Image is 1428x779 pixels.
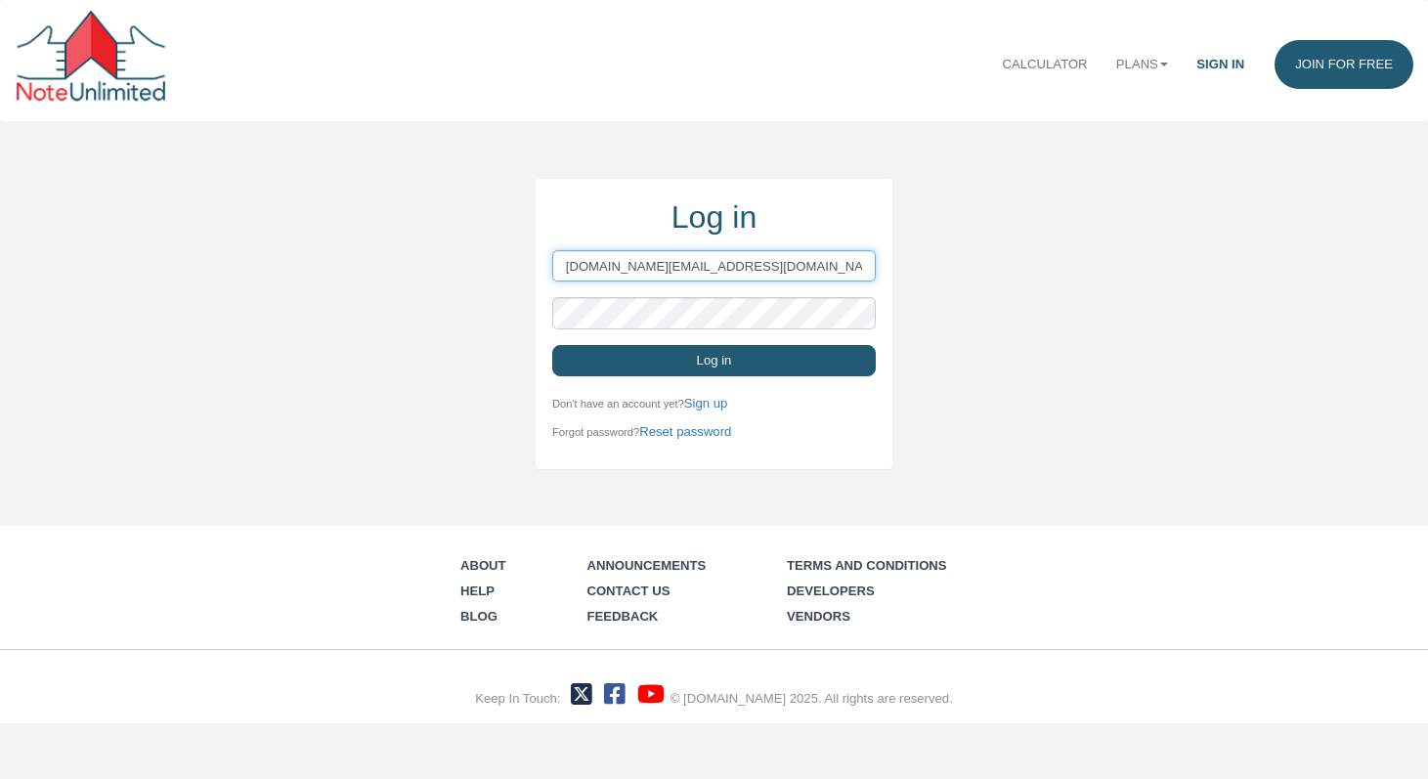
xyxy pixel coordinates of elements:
[586,584,670,598] a: Contact Us
[552,195,876,240] div: Log in
[1275,40,1414,88] a: Join for FREE
[684,396,728,411] a: Sign up
[460,609,498,624] a: Blog
[586,558,706,573] a: Announcements
[1102,40,1182,88] a: Plans
[988,40,1102,88] a: Calculator
[787,558,947,573] a: Terms and Conditions
[552,398,727,410] small: Don't have an account yet?
[475,690,560,709] div: Keep In Touch:
[671,690,953,709] div: © [DOMAIN_NAME] 2025. All rights are reserved.
[460,584,495,598] a: Help
[552,345,876,376] button: Log in
[460,558,506,573] a: About
[552,426,731,438] small: Forgot password?
[787,609,850,624] a: Vendors
[1183,40,1259,88] a: Sign in
[787,584,875,598] a: Developers
[586,609,658,624] a: Feedback
[639,424,731,439] a: Reset password
[552,250,876,281] input: Login with your Email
